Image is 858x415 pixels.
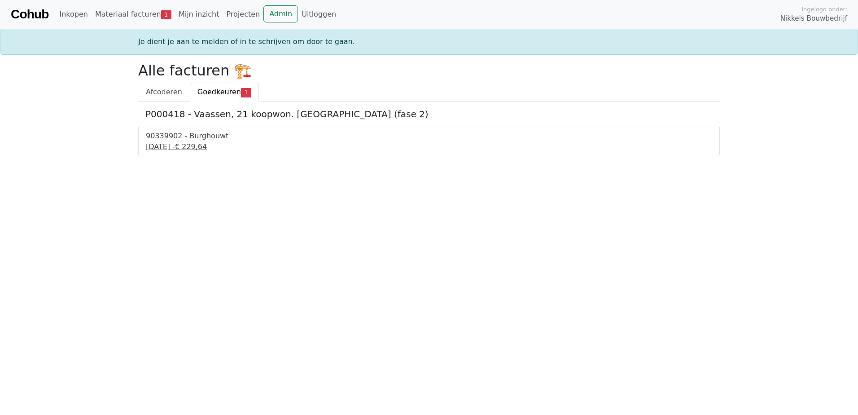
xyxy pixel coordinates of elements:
[11,4,48,25] a: Cohub
[801,5,847,13] span: Ingelogd onder:
[138,83,190,102] a: Afcoderen
[298,5,340,23] a: Uitloggen
[138,62,720,79] h2: Alle facturen 🏗️
[190,83,259,102] a: Goedkeuren1
[133,36,725,47] div: Je dient je aan te melden of in te schrijven om door te gaan.
[241,88,251,97] span: 1
[223,5,263,23] a: Projecten
[146,88,182,96] span: Afcoderen
[145,109,713,119] h5: P000418 - Vaassen, 21 koopwon. [GEOGRAPHIC_DATA] (fase 2)
[146,141,712,152] div: [DATE] -
[780,13,847,24] span: Nikkels Bouwbedrijf
[175,142,207,151] span: € 229,64
[146,131,712,141] div: 90339902 - Burghouwt
[263,5,298,22] a: Admin
[92,5,175,23] a: Materiaal facturen1
[146,131,712,152] a: 90339902 - Burghouwt[DATE] -€ 229,64
[161,10,171,19] span: 1
[197,88,241,96] span: Goedkeuren
[56,5,91,23] a: Inkopen
[175,5,223,23] a: Mijn inzicht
